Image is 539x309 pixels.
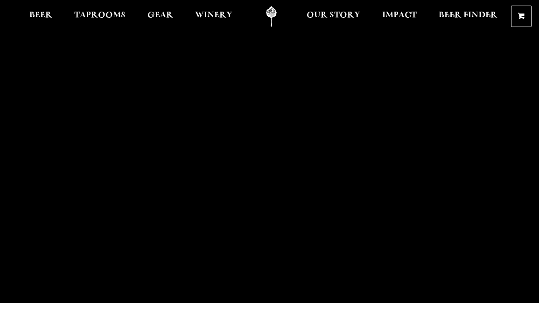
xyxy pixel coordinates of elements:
[141,6,179,27] a: Gear
[189,6,238,27] a: Winery
[376,6,423,27] a: Impact
[254,6,289,27] a: Odell Home
[195,12,232,19] span: Winery
[301,6,366,27] a: Our Story
[382,12,417,19] span: Impact
[147,12,173,19] span: Gear
[68,6,132,27] a: Taprooms
[74,12,126,19] span: Taprooms
[439,12,497,19] span: Beer Finder
[307,12,360,19] span: Our Story
[23,6,58,27] a: Beer
[433,6,504,27] a: Beer Finder
[29,12,52,19] span: Beer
